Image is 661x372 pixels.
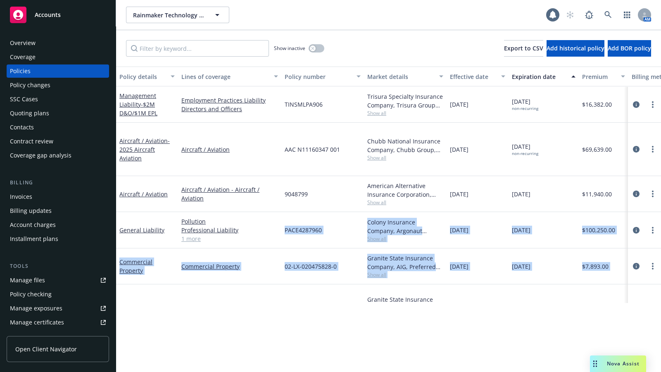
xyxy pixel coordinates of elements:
[582,145,612,154] span: $69,639.00
[648,189,658,199] a: more
[178,67,281,86] button: Lines of coverage
[504,44,543,52] span: Export to CSV
[119,72,166,81] div: Policy details
[562,7,578,23] a: Start snowing
[119,258,152,274] a: Commercial Property
[367,154,443,161] span: Show all
[364,67,447,86] button: Market details
[181,145,278,154] a: Aircraft / Aviation
[447,67,509,86] button: Effective date
[631,144,641,154] a: circleInformation
[512,72,566,81] div: Expiration date
[133,11,204,19] span: Rainmaker Technology Corporation
[281,67,364,86] button: Policy number
[7,64,109,78] a: Policies
[512,190,530,198] span: [DATE]
[10,302,62,315] div: Manage exposures
[619,7,635,23] a: Switch app
[7,93,109,106] a: SSC Cases
[367,271,443,278] span: Show all
[7,79,109,92] a: Policy changes
[285,72,352,81] div: Policy number
[7,288,109,301] a: Policy checking
[512,262,530,271] span: [DATE]
[648,225,658,235] a: more
[10,64,31,78] div: Policies
[10,93,38,106] div: SSC Cases
[181,262,278,271] a: Commercial Property
[450,262,468,271] span: [DATE]
[181,217,278,226] a: Pollution
[582,262,609,271] span: $7,893.00
[10,79,50,92] div: Policy changes
[608,40,651,57] button: Add BOR policy
[274,45,305,52] span: Show inactive
[10,135,53,148] div: Contract review
[582,72,616,81] div: Premium
[590,355,646,372] button: Nova Assist
[181,72,269,81] div: Lines of coverage
[7,3,109,26] a: Accounts
[547,40,604,57] button: Add historical policy
[7,107,109,120] a: Quoting plans
[119,92,157,117] a: Management Liability
[450,226,468,234] span: [DATE]
[367,199,443,206] span: Show all
[367,137,443,154] div: Chubb National Insurance Company, Chubb Group, The ABC Program
[181,226,278,234] a: Professional Liability
[367,110,443,117] span: Show all
[119,190,168,198] a: Aircraft / Aviation
[509,67,579,86] button: Expiration date
[648,261,658,271] a: more
[10,50,36,64] div: Coverage
[181,96,278,105] a: Employment Practices Liability
[285,262,337,271] span: 02-LX-020475828-0
[7,274,109,287] a: Manage files
[119,137,170,162] a: Aircraft / Aviation
[15,345,77,353] span: Open Client Navigator
[631,189,641,199] a: circleInformation
[600,7,616,23] a: Search
[285,145,340,154] span: AAC N11160347 001
[607,360,640,367] span: Nova Assist
[7,135,109,148] a: Contract review
[512,97,538,111] span: [DATE]
[367,235,443,242] span: Show all
[631,261,641,271] a: circleInformation
[512,151,538,156] div: non-recurring
[119,137,170,162] span: - 2025 Aircraft Aviation
[119,226,164,234] a: General Liability
[7,316,109,329] a: Manage certificates
[631,225,641,235] a: circleInformation
[10,190,32,203] div: Invoices
[512,106,538,111] div: non-recurring
[450,100,468,109] span: [DATE]
[450,72,496,81] div: Effective date
[126,7,229,23] button: Rainmaker Technology Corporation
[7,36,109,50] a: Overview
[631,100,641,110] a: circleInformation
[450,190,468,198] span: [DATE]
[582,100,612,109] span: $16,382.00
[181,105,278,113] a: Directors and Officers
[10,121,34,134] div: Contacts
[7,302,109,315] a: Manage exposures
[10,232,58,246] div: Installment plans
[367,295,443,312] div: Granite State Insurance Company, AIG, Preferred Aviation Underwriters, LLC
[582,190,612,198] span: $11,940.00
[10,149,71,162] div: Coverage gap analysis
[504,40,543,57] button: Export to CSV
[367,72,434,81] div: Market details
[181,234,278,243] a: 1 more
[7,232,109,246] a: Installment plans
[367,254,443,271] div: Granite State Insurance Company, AIG, Preferred Aviation Underwriters, LLC
[590,355,600,372] div: Drag to move
[7,50,109,64] a: Coverage
[512,142,538,156] span: [DATE]
[116,67,178,86] button: Policy details
[450,145,468,154] span: [DATE]
[10,204,52,217] div: Billing updates
[367,181,443,199] div: American Alternative Insurance Corporation, [GEOGRAPHIC_DATA] Re, Global Aerospace Inc
[10,36,36,50] div: Overview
